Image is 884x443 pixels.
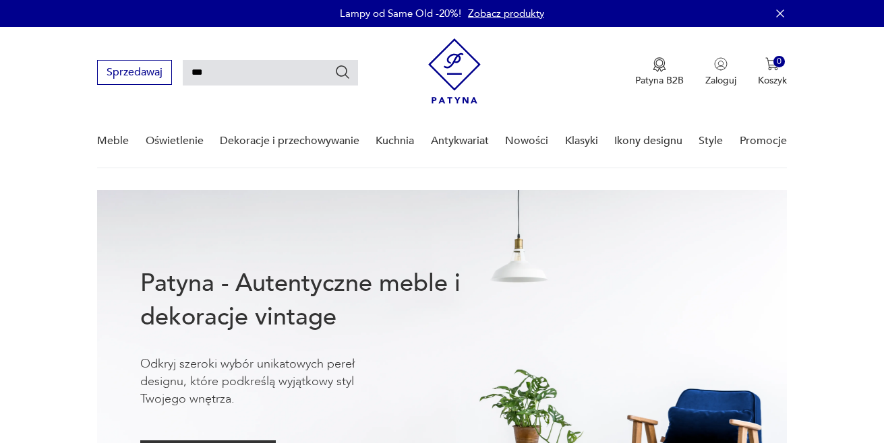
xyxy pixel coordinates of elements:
[428,38,481,104] img: Patyna - sklep z meblami i dekoracjami vintage
[635,74,684,87] p: Patyna B2B
[505,115,548,167] a: Nowości
[758,74,787,87] p: Koszyk
[705,57,736,87] button: Zaloguj
[146,115,204,167] a: Oświetlenie
[635,57,684,87] button: Patyna B2B
[140,355,396,408] p: Odkryj szeroki wybór unikatowych pereł designu, które podkreślą wyjątkowy styl Twojego wnętrza.
[773,56,785,67] div: 0
[97,69,172,78] a: Sprzedawaj
[340,7,461,20] p: Lampy od Same Old -20%!
[635,57,684,87] a: Ikona medaluPatyna B2B
[334,64,351,80] button: Szukaj
[614,115,682,167] a: Ikony designu
[468,7,544,20] a: Zobacz produkty
[97,115,129,167] a: Meble
[765,57,779,71] img: Ikona koszyka
[705,74,736,87] p: Zaloguj
[220,115,359,167] a: Dekoracje i przechowywanie
[431,115,489,167] a: Antykwariat
[140,267,504,334] h1: Patyna - Autentyczne meble i dekoracje vintage
[714,57,728,71] img: Ikonka użytkownika
[565,115,598,167] a: Klasyki
[653,57,666,72] img: Ikona medalu
[699,115,723,167] a: Style
[758,57,787,87] button: 0Koszyk
[740,115,787,167] a: Promocje
[97,60,172,85] button: Sprzedawaj
[376,115,414,167] a: Kuchnia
